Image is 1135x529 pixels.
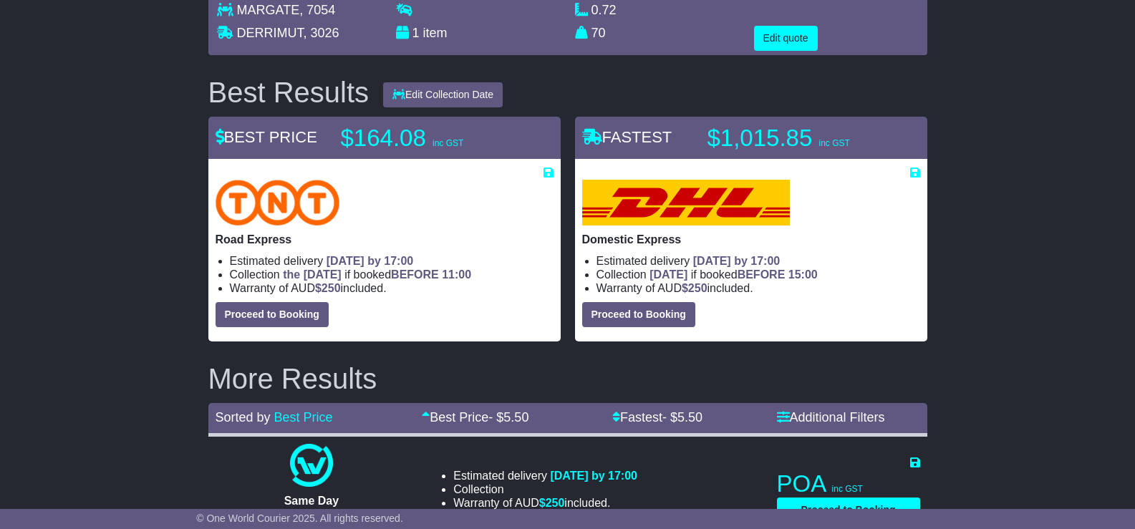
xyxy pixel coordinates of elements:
[412,26,420,40] span: 1
[290,444,333,487] img: One World Courier: Same Day Nationwide(quotes take 0.5-1 hour)
[777,470,920,498] p: POA
[216,233,554,246] p: Road Express
[688,282,707,294] span: 250
[327,255,414,267] span: [DATE] by 17:00
[283,268,341,281] span: the [DATE]
[216,180,340,225] img: TNT Domestic: Road Express
[274,410,333,424] a: Best Price
[208,363,927,394] h2: More Results
[777,410,885,424] a: Additional Filters
[777,498,920,523] button: Proceed to Booking
[832,484,863,494] span: inc GST
[299,3,335,17] span: , 7054
[341,124,520,152] p: $164.08
[315,282,341,294] span: $
[237,3,300,17] span: MARGATE
[707,124,887,152] p: $1,015.85
[442,268,471,281] span: 11:00
[391,268,439,281] span: BEFORE
[453,496,637,510] li: Warranty of AUD included.
[649,268,687,281] span: [DATE]
[539,497,565,509] span: $
[453,469,637,482] li: Estimated delivery
[322,282,341,294] span: 250
[591,26,606,40] span: 70
[230,268,554,281] li: Collection
[597,268,920,281] li: Collection
[422,410,528,424] a: Best Price- $5.50
[304,26,339,40] span: , 3026
[582,128,672,146] span: FASTEST
[662,410,702,424] span: - $
[237,26,304,40] span: DERRIMUT
[682,282,707,294] span: $
[196,513,403,524] span: © One World Courier 2025. All rights reserved.
[582,180,790,225] img: DHL: Domestic Express
[612,410,702,424] a: Fastest- $5.50
[488,410,528,424] span: - $
[550,470,637,482] span: [DATE] by 17:00
[677,410,702,424] span: 5.50
[283,268,471,281] span: if booked
[433,138,463,148] span: inc GST
[582,302,695,327] button: Proceed to Booking
[216,302,329,327] button: Proceed to Booking
[201,77,377,108] div: Best Results
[738,268,786,281] span: BEFORE
[383,82,503,107] button: Edit Collection Date
[453,482,637,496] li: Collection
[582,233,920,246] p: Domestic Express
[754,26,818,51] button: Edit quote
[788,268,818,281] span: 15:00
[503,410,528,424] span: 5.50
[230,281,554,295] li: Warranty of AUD included.
[423,26,448,40] span: item
[649,268,817,281] span: if booked
[216,410,271,424] span: Sorted by
[597,254,920,268] li: Estimated delivery
[591,3,617,17] span: 0.72
[230,254,554,268] li: Estimated delivery
[216,128,317,146] span: BEST PRICE
[546,497,565,509] span: 250
[597,281,920,295] li: Warranty of AUD included.
[818,138,849,148] span: inc GST
[693,255,781,267] span: [DATE] by 17:00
